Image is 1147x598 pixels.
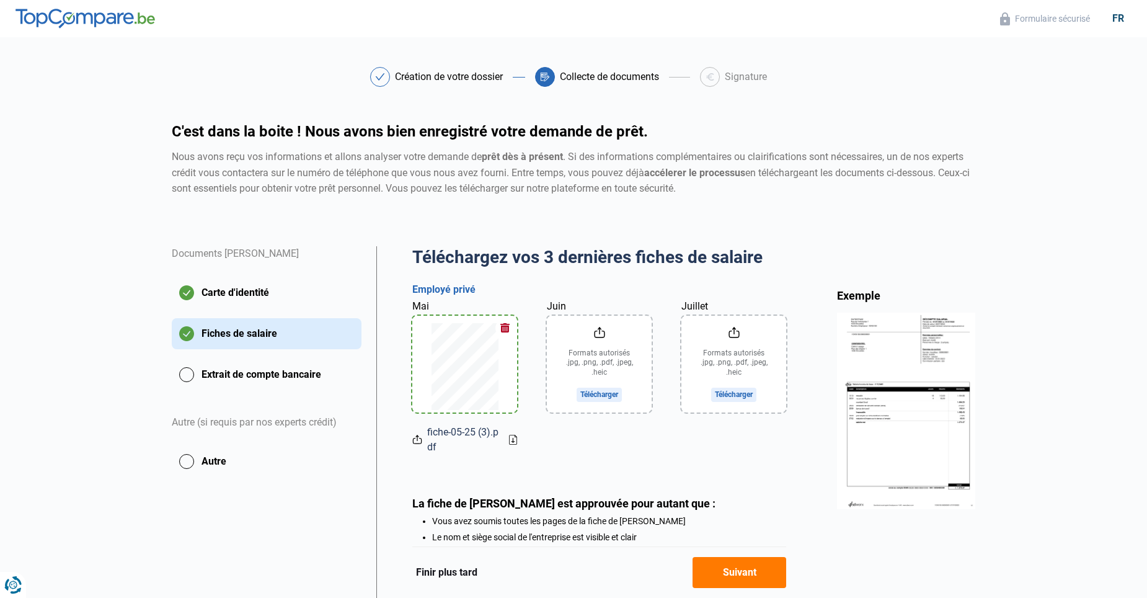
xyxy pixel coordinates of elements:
li: Le nom et siège social de l'entreprise est visible et clair [432,532,786,542]
div: Collecte de documents [560,72,659,82]
div: Documents [PERSON_NAME] [172,246,361,277]
div: Nous avons reçu vos informations et allons analyser votre demande de . Si des informations complé... [172,149,975,197]
span: fiche-05-25 (3).pdf [427,425,499,455]
div: Signature [725,72,767,82]
label: Juin [547,299,566,314]
div: Exemple [837,288,976,303]
a: Download [509,435,517,445]
h1: C'est dans la boite ! Nous avons bien enregistré votre demande de prêt. [172,124,975,139]
button: Extrait de compte bancaire [172,359,361,390]
button: Formulaire sécurisé [996,12,1094,26]
div: La fiche de [PERSON_NAME] est approuvée pour autant que : [412,497,786,510]
div: Autre (si requis par nos experts crédit) [172,400,361,446]
button: Autre [172,446,361,477]
h3: Employé privé [412,283,786,297]
strong: accélerer le processus [644,167,745,179]
li: Vous avez soumis toutes les pages de la fiche de [PERSON_NAME] [432,516,786,526]
button: Carte d'identité [172,277,361,308]
button: Finir plus tard [412,565,481,581]
img: income [837,313,976,509]
label: Mai [412,299,429,314]
button: Suivant [693,557,786,588]
h2: Téléchargez vos 3 dernières fiches de salaire [412,246,786,269]
div: Création de votre dossier [395,72,503,82]
img: TopCompare.be [15,9,155,29]
button: Fiches de salaire [172,318,361,349]
strong: prêt dès à présent [482,151,563,163]
div: fr [1105,12,1131,24]
label: Juillet [681,299,708,314]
